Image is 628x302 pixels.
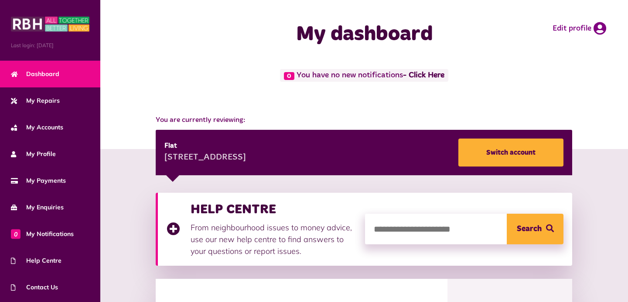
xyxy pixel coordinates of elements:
span: My Repairs [11,96,60,105]
span: My Profile [11,149,56,159]
h1: My dashboard [241,22,488,47]
img: MyRBH [11,15,89,33]
span: Last login: [DATE] [11,42,89,49]
span: 0 [284,72,294,80]
span: You have no new notifications [280,69,448,82]
a: Edit profile [553,22,606,35]
span: Search [517,214,542,244]
span: My Accounts [11,123,63,132]
a: Switch account [458,139,563,167]
span: You are currently reviewing: [156,115,572,125]
span: 0 [11,229,20,239]
span: My Notifications [11,229,74,239]
h3: HELP CENTRE [191,201,356,217]
span: My Enquiries [11,203,64,212]
a: - Click Here [403,72,444,80]
div: [STREET_ADDRESS] [164,151,246,164]
span: My Payments [11,176,66,185]
span: Dashboard [11,69,59,79]
p: From neighbourhood issues to money advice, use our new help centre to find answers to your questi... [191,222,356,257]
span: Help Centre [11,256,61,265]
div: Flat [164,141,246,151]
button: Search [507,214,563,244]
span: Contact Us [11,283,58,292]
